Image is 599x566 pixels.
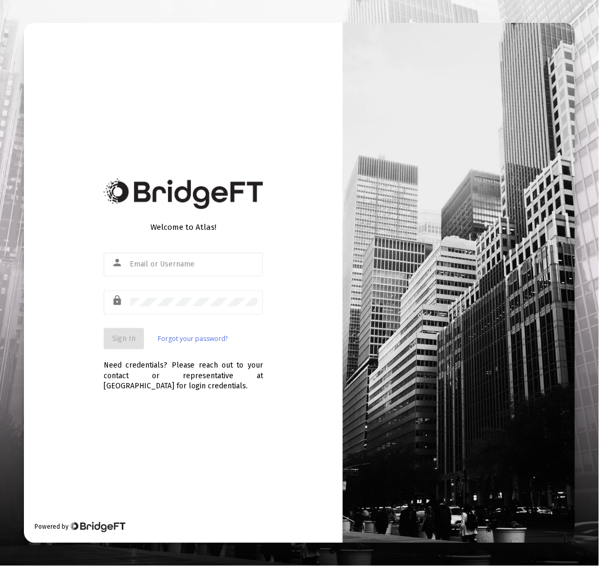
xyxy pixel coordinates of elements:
[158,334,228,344] a: Forgot your password?
[112,294,125,307] mat-icon: lock
[112,256,125,269] mat-icon: person
[35,522,125,532] div: Powered by
[112,334,136,343] span: Sign In
[104,328,144,349] button: Sign In
[104,349,263,392] div: Need credentials? Please reach out to your contact or representative at [GEOGRAPHIC_DATA] for log...
[130,260,258,269] input: Email or Username
[104,222,263,232] div: Welcome to Atlas!
[70,522,125,532] img: Bridge Financial Technology Logo
[104,179,263,209] img: Bridge Financial Technology Logo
